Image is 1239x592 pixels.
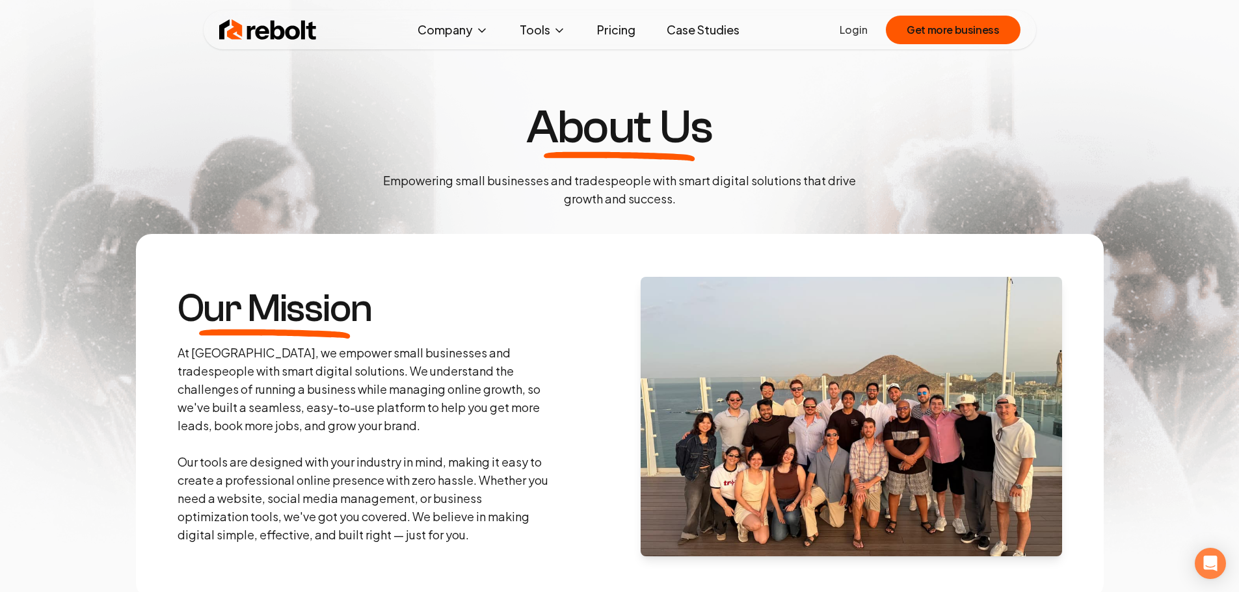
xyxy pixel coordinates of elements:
button: Company [407,17,499,43]
div: Open Intercom Messenger [1195,548,1226,579]
h3: Our Mission [178,289,372,328]
img: Rebolt Logo [219,17,317,43]
button: Get more business [886,16,1020,44]
a: Pricing [587,17,646,43]
a: Case Studies [656,17,750,43]
a: Login [840,22,868,38]
p: At [GEOGRAPHIC_DATA], we empower small businesses and tradespeople with smart digital solutions. ... [178,344,552,544]
p: Empowering small businesses and tradespeople with smart digital solutions that drive growth and s... [373,172,867,208]
button: Tools [509,17,576,43]
h1: About Us [526,104,712,151]
img: About [641,277,1062,556]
